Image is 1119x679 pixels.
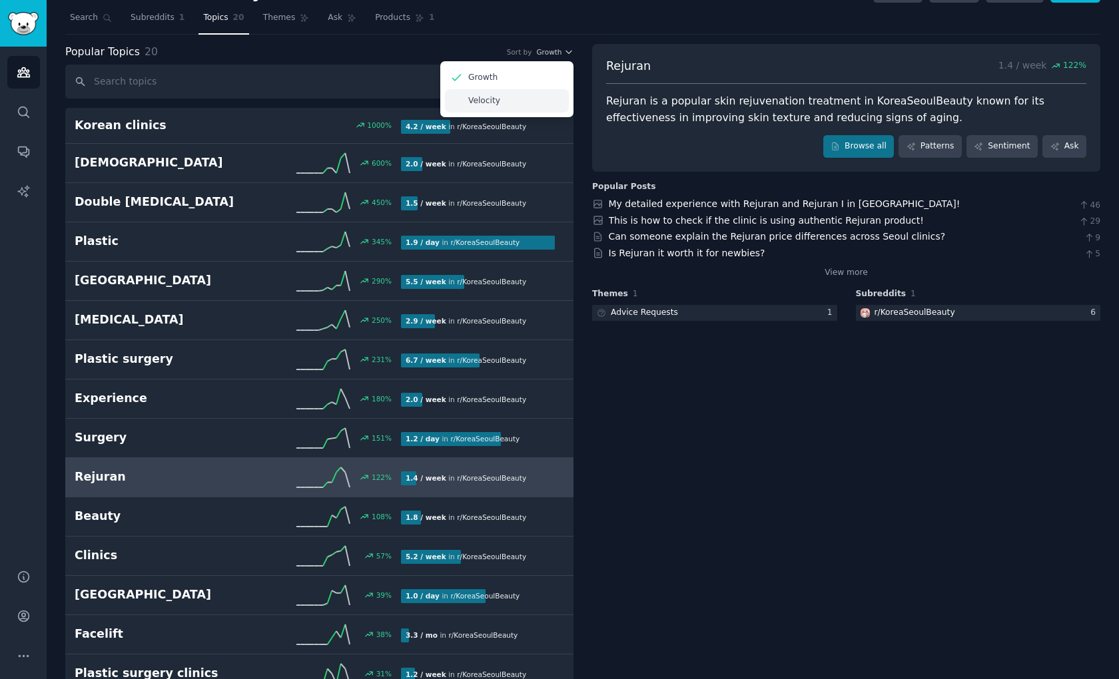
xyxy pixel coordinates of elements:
b: 4.2 / week [406,122,446,130]
span: 122 % [1063,60,1086,72]
a: Surgery151%1.2 / dayin r/KoreaSeoulBeauty [65,419,573,458]
span: Subreddits [856,288,907,300]
a: Sentiment [966,135,1038,158]
span: Themes [592,288,628,300]
a: Facelift38%3.3 / moin r/KoreaSeoulBeauty [65,615,573,654]
span: 1 [429,12,435,24]
span: 1 [633,289,638,298]
b: 1.2 / day [406,435,440,443]
span: 29 [1078,216,1100,228]
b: 1.0 / day [406,592,440,600]
h2: [GEOGRAPHIC_DATA] [75,586,238,603]
p: Velocity [468,95,500,107]
h2: Facelift [75,626,238,642]
h2: Rejuran [75,469,238,485]
a: View more [825,267,868,279]
b: 1.5 / week [406,199,446,207]
span: 20 [233,12,244,24]
span: Ask [328,12,342,24]
b: 1.2 / week [406,670,446,678]
a: Products1 [370,7,439,35]
span: r/ KoreaSeoulBeauty [457,553,526,561]
b: 6.7 / week [406,356,446,364]
a: [DEMOGRAPHIC_DATA]600%2.0 / weekin r/KoreaSeoulBeauty [65,144,573,183]
div: 38 % [376,630,392,639]
span: r/ KoreaSeoulBeauty [450,238,520,246]
a: Beauty108%1.8 / weekin r/KoreaSeoulBeauty [65,497,573,537]
b: 2.0 / week [406,395,446,403]
div: Sort by [507,47,532,57]
h2: Surgery [75,429,238,446]
span: r/ KoreaSeoulBeauty [448,631,518,639]
div: 250 % [372,316,392,325]
span: r/ KoreaSeoulBeauty [457,160,526,168]
span: Popular Topics [65,44,140,61]
b: 2.9 / week [406,317,446,325]
div: 1 [827,307,837,319]
input: Search topics [65,65,573,99]
a: Browse all [823,135,895,158]
a: Subreddits1 [126,7,189,35]
span: r/ KoreaSeoulBeauty [450,592,520,600]
h2: Plastic surgery [75,351,238,367]
span: Themes [263,12,296,24]
div: in [401,432,524,446]
h2: Korean clinics [75,117,238,134]
b: 1.8 / week [406,513,446,521]
div: 290 % [372,276,392,286]
div: in [401,628,522,642]
span: r/ KoreaSeoulBeauty [457,122,526,130]
h2: Experience [75,390,238,407]
p: Growth [468,72,498,84]
a: KoreaSeoulBeautyr/KoreaSeoulBeauty6 [856,305,1101,322]
h2: [GEOGRAPHIC_DATA] [75,272,238,289]
span: r/ KoreaSeoulBeauty [450,435,520,443]
h2: [DEMOGRAPHIC_DATA] [75,154,238,171]
b: 1.9 / day [406,238,440,246]
div: 1000 % [367,120,392,130]
div: in [401,275,531,289]
span: Rejuran [606,58,651,75]
b: 5.5 / week [406,278,446,286]
a: Can someone explain the Rejuran price differences across Seoul clinics? [609,231,946,242]
div: 108 % [372,512,392,521]
button: Growth [536,47,573,57]
span: 1 [179,12,185,24]
span: r/ KoreaSeoulBeauty [457,513,526,521]
div: in [401,353,531,367]
img: KoreaSeoulBeauty [861,308,870,318]
h2: Clinics [75,547,238,564]
div: in [401,236,524,250]
span: 5 [1084,248,1100,260]
div: in [401,550,531,564]
span: 20 [145,45,158,58]
a: Patterns [899,135,961,158]
div: in [401,471,531,485]
b: 1.4 / week [406,474,446,482]
div: 31 % [376,669,392,678]
div: 345 % [372,237,392,246]
span: 9 [1084,232,1100,244]
span: Search [70,12,98,24]
div: 39 % [376,590,392,600]
h2: [MEDICAL_DATA] [75,312,238,328]
a: Ask [323,7,361,35]
span: r/ KoreaSeoulBeauty [457,199,526,207]
div: 450 % [372,198,392,207]
span: r/ KoreaSeoulBeauty [457,278,526,286]
a: Clinics57%5.2 / weekin r/KoreaSeoulBeauty [65,537,573,576]
h2: Double [MEDICAL_DATA] [75,194,238,210]
div: 122 % [372,473,392,482]
span: 1 [911,289,916,298]
div: Popular Posts [592,181,656,193]
div: 600 % [372,158,392,168]
a: Korean clinics1000%4.2 / weekin r/KoreaSeoulBeauty [65,108,573,144]
div: 57 % [376,551,392,561]
div: in [401,120,531,134]
span: r/ KoreaSeoulBeauty [457,670,526,678]
div: 151 % [372,433,392,443]
a: Experience180%2.0 / weekin r/KoreaSeoulBeauty [65,379,573,419]
a: [GEOGRAPHIC_DATA]39%1.0 / dayin r/KoreaSeoulBeauty [65,576,573,615]
span: r/ KoreaSeoulBeauty [457,474,526,482]
span: 46 [1078,200,1100,212]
